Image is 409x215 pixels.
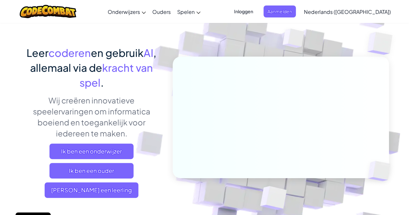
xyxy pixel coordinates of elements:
a: Ik ben een ouder [49,163,134,178]
img: Overlappende kubussen [270,16,317,64]
font: AI [144,46,153,59]
a: Nederlands ([GEOGRAPHIC_DATA]) [301,3,394,20]
font: en gebruik [91,46,144,59]
button: Inloggen [230,5,257,17]
font: Inloggen [234,8,253,14]
img: CodeCombat-logo [20,5,76,18]
a: Spelen [174,3,204,20]
font: [PERSON_NAME] een leerling [51,186,132,194]
a: Onderwijzers [104,3,149,20]
font: Onderwijzers [108,8,140,15]
font: Ouders [152,8,171,15]
font: Spelen [177,8,195,15]
button: [PERSON_NAME] een leerling [45,182,138,198]
font: Aanmelden [267,8,292,14]
font: kracht van spel [80,61,153,89]
font: coderen [48,46,91,59]
a: Ik ben een onderwijzer [49,144,134,159]
a: Ouders [149,3,174,20]
font: . [101,76,104,89]
img: Overlappende kubussen [357,147,405,195]
font: Ik ben een ouder [69,167,114,174]
font: Nederlands ([GEOGRAPHIC_DATA]) [304,8,391,15]
font: Ik ben een onderwijzer [61,147,122,155]
font: Wij creëren innovatieve speelervaringen om informatica boeiend en toegankelijk voor iedereen te m... [33,95,150,138]
font: Leer [27,46,48,59]
button: Aanmelden [264,5,296,17]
